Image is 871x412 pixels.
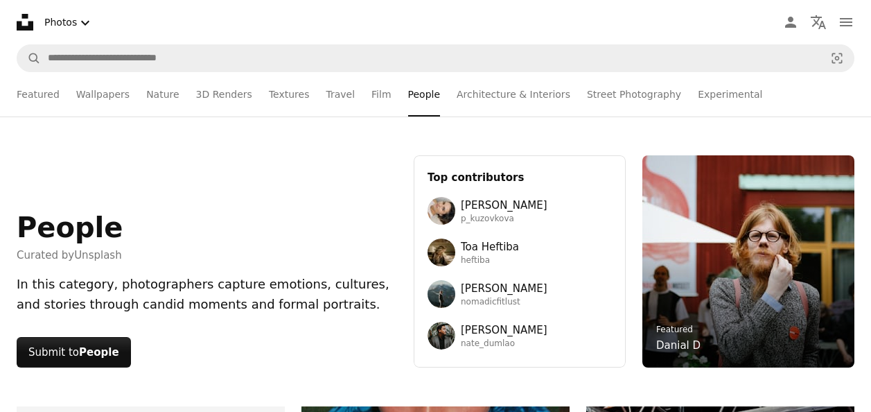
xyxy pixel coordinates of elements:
[587,72,681,117] a: Street Photography
[428,239,612,266] a: Avatar of user Toa HeftibaToa Heftibaheftiba
[196,72,252,117] a: 3D Renders
[79,346,119,359] strong: People
[820,45,854,71] button: Visual search
[17,211,123,244] h1: People
[428,239,455,266] img: Avatar of user Toa Heftiba
[461,322,547,338] span: [PERSON_NAME]
[371,72,391,117] a: Film
[656,325,693,334] a: Featured
[17,72,60,117] a: Featured
[804,8,832,36] button: Language
[832,8,860,36] button: Menu
[74,249,122,261] a: Unsplash
[428,169,612,186] h3: Top contributors
[17,337,131,368] button: Submit toPeople
[461,280,547,297] span: [PERSON_NAME]
[76,72,130,117] a: Wallpapers
[461,239,519,255] span: Toa Heftiba
[428,280,455,308] img: Avatar of user Andres Molina
[698,72,762,117] a: Experimental
[461,197,547,214] span: [PERSON_NAME]
[461,214,547,225] span: p_kuzovkova
[17,275,397,315] div: In this category, photographers capture emotions, cultures, and stories through candid moments an...
[39,8,99,37] button: Select asset type
[17,45,41,71] button: Search Unsplash
[461,255,519,266] span: heftiba
[428,197,612,225] a: Avatar of user Polina Kuzovkova[PERSON_NAME]p_kuzovkova
[269,72,310,117] a: Textures
[326,72,355,117] a: Travel
[461,338,547,350] span: nate_dumlao
[428,280,612,308] a: Avatar of user Andres Molina[PERSON_NAME]nomadicfitlust
[428,322,455,350] img: Avatar of user Nathan Dumlao
[428,322,612,350] a: Avatar of user Nathan Dumlao[PERSON_NAME]nate_dumlao
[146,72,179,117] a: Nature
[777,8,804,36] a: Log in / Sign up
[17,44,854,72] form: Find visuals sitewide
[428,197,455,225] img: Avatar of user Polina Kuzovkova
[656,337,701,354] a: Danial D
[461,297,547,308] span: nomadicfitlust
[457,72,570,117] a: Architecture & Interiors
[17,247,123,264] span: Curated by
[17,14,33,31] a: Home — Unsplash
